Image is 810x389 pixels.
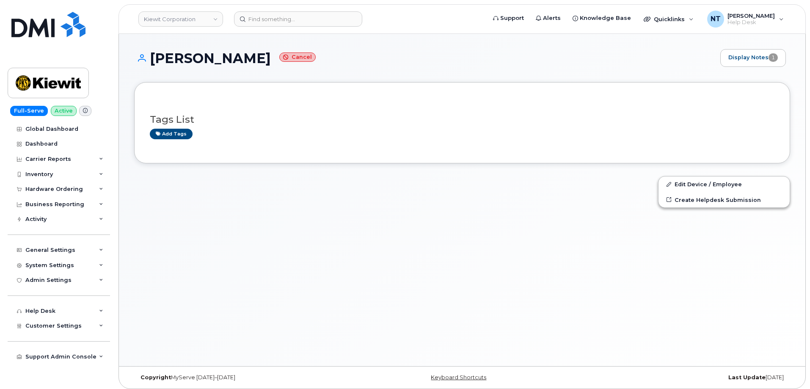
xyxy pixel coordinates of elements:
a: Add tags [150,129,193,139]
span: 1 [769,53,778,62]
small: Cancel [279,52,316,62]
h3: Tags List [150,114,774,125]
div: MyServe [DATE]–[DATE] [134,374,353,381]
div: [DATE] [571,374,790,381]
strong: Copyright [141,374,171,381]
a: Edit Device / Employee [658,177,790,192]
a: Keyboard Shortcuts [431,374,486,381]
a: Display Notes1 [720,49,786,67]
h1: [PERSON_NAME] [134,51,716,66]
a: Create Helpdesk Submission [658,192,790,207]
strong: Last Update [728,374,766,381]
